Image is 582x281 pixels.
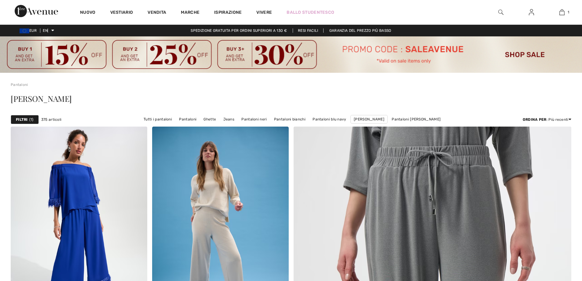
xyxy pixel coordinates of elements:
[144,117,172,121] font: Tutti i pantaloni
[329,28,391,33] font: Garanzia del prezzo più basso
[15,5,58,17] img: 1a Avenue
[324,28,396,33] a: Garanzia del prezzo più basso
[43,28,48,33] font: EN
[543,235,576,250] iframe: Apre un widget che permette di trovare ulteriori informazioni
[256,10,272,15] font: Vivere
[176,115,199,123] a: Pantaloni
[293,28,323,33] a: Resi facili
[256,9,272,16] a: Vivere
[80,10,96,15] font: Nuovo
[11,93,72,104] font: [PERSON_NAME]
[29,28,37,33] font: EUR
[547,9,577,16] a: 1
[20,28,29,33] img: Euro
[141,115,175,123] a: Tutti i pantaloni
[313,117,346,121] font: Pantaloni blu navy
[524,9,539,16] a: Registrazione
[271,115,309,123] a: Pantaloni bianchi
[274,117,306,121] font: Pantaloni bianchi
[203,117,216,121] font: Ghette
[179,117,196,121] font: Pantaloni
[309,115,349,123] a: Pantaloni blu navy
[498,9,503,16] img: cerca nel sito web
[186,28,291,33] a: Spedizione gratuita per ordini superiori a 130 €
[287,10,334,15] font: Ballo studentesco
[214,10,242,15] font: Ispirazione
[181,10,199,15] font: Marche
[523,117,547,122] font: Ordina per
[110,10,133,15] font: Vestiario
[31,117,32,122] font: 1
[191,28,287,33] font: Spedizione gratuita per ordini superiori a 130 €
[11,83,28,87] a: Pantaloni
[392,117,441,121] font: Pantaloni [PERSON_NAME]
[16,117,28,122] font: Filtri
[41,117,62,122] font: 375 articoli
[148,10,166,16] a: Vendita
[80,10,96,16] a: Nuovo
[529,9,534,16] img: Le mie informazioni
[110,10,133,16] a: Vestiario
[148,10,166,15] font: Vendita
[241,117,267,121] font: Pantaloni neri
[389,115,444,123] a: Pantaloni [PERSON_NAME]
[350,115,388,124] a: [PERSON_NAME]
[181,10,199,16] a: Marche
[200,115,219,123] a: Ghette
[287,9,334,16] a: Ballo studentesco
[568,10,569,14] font: 1
[547,117,569,122] font: : Più recenti
[559,9,565,16] img: La mia borsa
[354,117,384,121] font: [PERSON_NAME]
[223,117,235,121] font: Jeans
[298,28,318,33] font: Resi facili
[220,115,238,123] a: Jeans
[238,115,270,123] a: Pantaloni neri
